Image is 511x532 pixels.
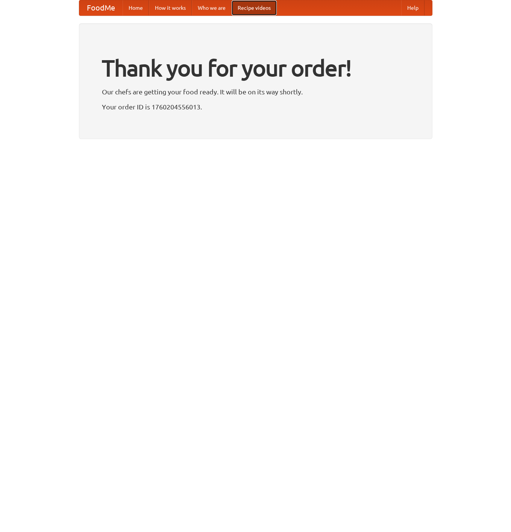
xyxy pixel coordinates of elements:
[102,86,409,97] p: Our chefs are getting your food ready. It will be on its way shortly.
[232,0,277,15] a: Recipe videos
[401,0,425,15] a: Help
[192,0,232,15] a: Who we are
[123,0,149,15] a: Home
[79,0,123,15] a: FoodMe
[102,101,409,112] p: Your order ID is 1760204556013.
[102,50,409,86] h1: Thank you for your order!
[149,0,192,15] a: How it works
